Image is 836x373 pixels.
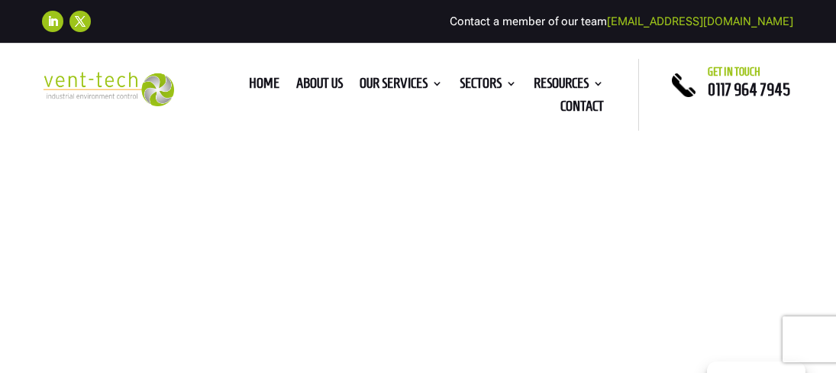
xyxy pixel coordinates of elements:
a: Follow on X [69,11,91,32]
span: Get in touch [708,66,760,78]
img: 2023-09-27T08_35_16.549ZVENT-TECH---Clear-background [42,72,174,105]
a: Our Services [360,78,443,95]
a: Sectors [460,78,517,95]
a: 0117 964 7945 [708,80,790,99]
span: Contact a member of our team [450,15,793,28]
a: Contact [560,101,604,118]
a: [EMAIL_ADDRESS][DOMAIN_NAME] [607,15,793,28]
a: Home [249,78,279,95]
a: About us [296,78,343,95]
a: Resources [534,78,604,95]
a: Follow on LinkedIn [42,11,63,32]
